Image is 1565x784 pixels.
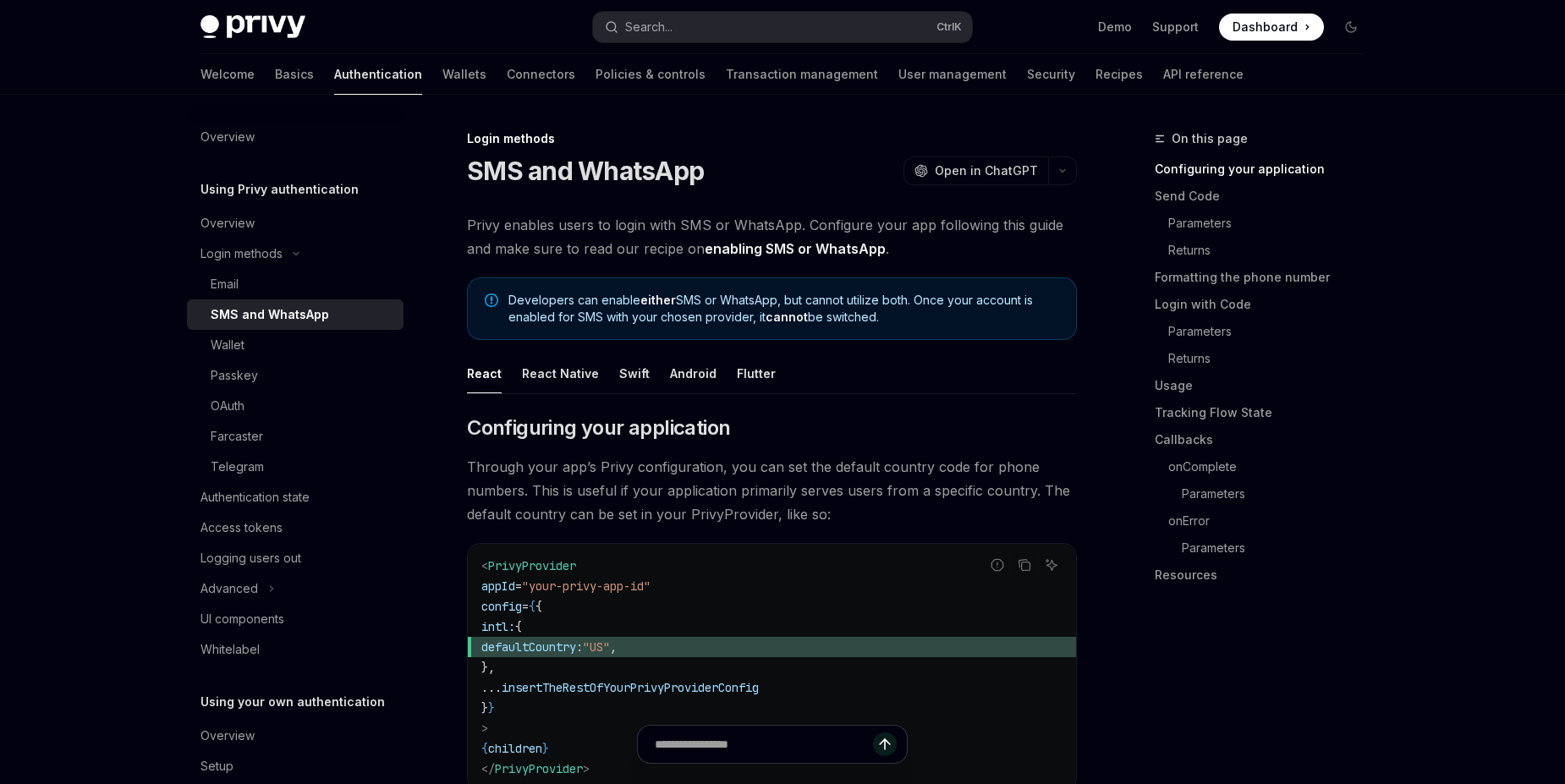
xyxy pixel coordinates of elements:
svg: Note [485,293,498,307]
a: onComplete [1155,453,1378,480]
span: Through your app’s Privy configuration, you can set the default country code for phone numbers. T... [467,455,1077,526]
a: OAuth [187,391,404,421]
a: Security [1027,54,1075,95]
div: SMS and WhatsApp [211,304,329,325]
a: Passkey [187,360,404,391]
span: < [481,558,488,573]
span: Developers can enable SMS or WhatsApp, but cannot utilize both. Once your account is enabled for ... [508,292,1059,326]
a: Tracking Flow State [1155,399,1378,426]
span: Configuring your application [467,414,730,441]
button: Copy the contents from the code block [1013,554,1035,576]
div: Search... [625,17,673,37]
span: appId [481,578,515,594]
div: Login methods [200,244,283,264]
div: Swift [619,354,650,393]
img: dark logo [200,15,305,39]
div: Flutter [737,354,776,393]
span: { [529,599,535,614]
span: config [481,599,522,614]
div: Setup [200,756,233,776]
button: Toggle Advanced section [187,573,404,604]
div: UI components [200,609,284,629]
a: UI components [187,604,404,634]
strong: either [640,293,676,307]
a: Email [187,269,404,299]
span: insertTheRestOfYourPrivyProviderConfig [502,680,759,695]
span: On this page [1172,129,1248,149]
a: Welcome [200,54,255,95]
span: intl: [481,619,515,634]
a: Parameters [1155,210,1378,237]
button: Open in ChatGPT [903,156,1048,185]
span: "your-privy-app-id" [522,578,651,594]
span: } [488,700,495,715]
div: OAuth [211,396,244,416]
h1: SMS and WhatsApp [467,156,704,186]
span: = [522,599,529,614]
a: Basics [275,54,314,95]
span: ... [481,680,502,695]
a: User management [898,54,1007,95]
span: Open in ChatGPT [935,162,1038,179]
a: Parameters [1155,318,1378,345]
strong: cannot [766,310,808,324]
div: Wallet [211,335,244,355]
a: onError [1155,507,1378,535]
button: Ask AI [1041,554,1063,576]
a: Wallets [442,54,486,95]
span: Privy enables users to login with SMS or WhatsApp. Configure your app following this guide and ma... [467,213,1077,260]
a: Wallet [187,330,404,360]
div: Telegram [211,457,264,477]
div: Logging users out [200,548,301,568]
div: Access tokens [200,518,283,538]
a: Support [1152,19,1199,36]
a: Telegram [187,452,404,482]
span: = [515,578,522,594]
a: API reference [1163,54,1244,95]
a: Usage [1155,372,1378,399]
a: Demo [1098,19,1132,36]
div: Overview [200,726,255,746]
div: Login methods [467,130,1077,147]
div: Overview [200,127,255,147]
a: Logging users out [187,543,404,573]
span: { [515,619,522,634]
a: Returns [1155,237,1378,264]
a: Access tokens [187,513,404,543]
a: Overview [187,122,404,152]
a: Parameters [1155,480,1378,507]
a: Login with Code [1155,291,1378,318]
a: Returns [1155,345,1378,372]
a: Callbacks [1155,426,1378,453]
button: Report incorrect code [986,554,1008,576]
a: Farcaster [187,421,404,452]
div: React [467,354,502,393]
h5: Using your own authentication [200,692,385,712]
div: Authentication state [200,487,310,507]
a: SMS and WhatsApp [187,299,404,330]
a: Overview [187,721,404,751]
a: Formatting the phone number [1155,264,1378,291]
span: Ctrl K [936,20,962,34]
div: React Native [522,354,599,393]
span: , [610,639,617,655]
div: Passkey [211,365,258,386]
a: Resources [1155,562,1378,589]
a: Configuring your application [1155,156,1378,183]
button: Toggle Login methods section [187,238,404,269]
button: Open search [593,12,972,42]
div: Advanced [200,578,258,599]
div: Email [211,274,239,294]
a: Setup [187,751,404,781]
a: Transaction management [726,54,878,95]
span: }, [481,660,495,675]
span: } [481,700,488,715]
a: Connectors [507,54,575,95]
a: Parameters [1155,535,1378,562]
a: Recipes [1095,54,1143,95]
a: Authentication state [187,482,404,513]
button: Toggle dark mode [1337,14,1365,41]
a: Whitelabel [187,634,404,665]
input: Ask a question... [655,726,873,763]
a: enabling SMS or WhatsApp [705,240,886,258]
